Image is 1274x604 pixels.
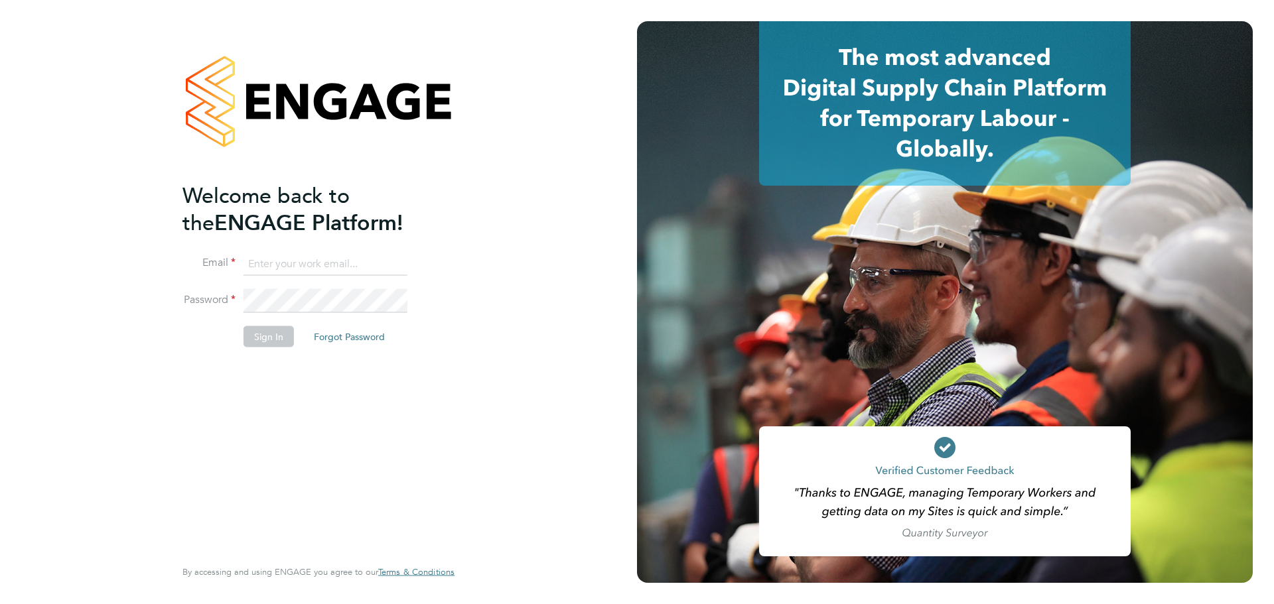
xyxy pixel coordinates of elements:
label: Email [182,256,236,270]
button: Forgot Password [303,326,395,347]
label: Password [182,293,236,307]
span: Terms & Conditions [378,566,455,577]
h2: ENGAGE Platform! [182,182,441,236]
button: Sign In [244,326,294,347]
a: Terms & Conditions [378,567,455,577]
span: Welcome back to the [182,182,350,235]
input: Enter your work email... [244,252,407,276]
span: By accessing and using ENGAGE you agree to our [182,566,455,577]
